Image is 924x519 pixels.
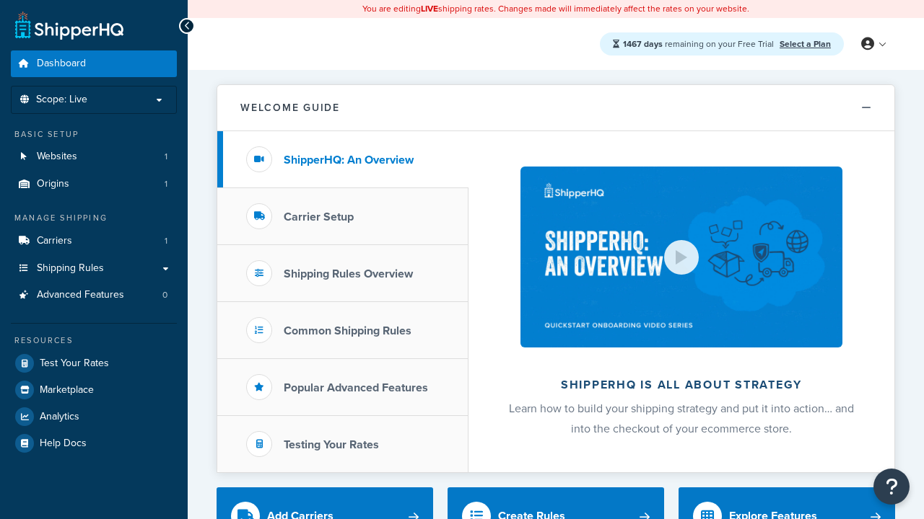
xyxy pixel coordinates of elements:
[623,37,663,50] strong: 1467 days
[162,289,167,301] span: 0
[11,282,177,309] a: Advanced Features0
[284,381,428,394] h3: Popular Advanced Features
[165,235,167,247] span: 1
[11,143,177,170] a: Websites1
[36,94,87,106] span: Scope: Live
[37,235,72,247] span: Carriers
[37,58,86,70] span: Dashboard
[623,37,776,50] span: remaining on your Free Trial
[284,324,411,337] h3: Common Shipping Rules
[421,2,438,15] b: LIVE
[165,151,167,163] span: 1
[37,289,124,301] span: Advanced Features
[284,438,379,451] h3: Testing Your Rates
[11,282,177,309] li: Advanced Features
[520,167,842,347] img: ShipperHQ is all about strategy
[11,212,177,224] div: Manage Shipping
[11,404,177,430] a: Analytics
[11,50,177,77] a: Dashboard
[11,228,177,254] li: Carriers
[165,178,167,190] span: 1
[40,358,109,370] span: Test Your Rates
[40,384,94,396] span: Marketplace
[11,350,177,376] a: Test Your Rates
[284,267,413,280] h3: Shipping Rules Overview
[11,228,177,254] a: Carriers1
[37,151,77,163] span: Websites
[11,377,177,403] a: Marketplace
[11,171,177,198] li: Origins
[11,128,177,141] div: Basic Setup
[217,85,894,131] button: Welcome Guide
[507,378,856,391] h2: ShipperHQ is all about strategy
[11,143,177,170] li: Websites
[11,334,177,347] div: Resources
[11,430,177,456] a: Help Docs
[780,37,831,50] a: Select a Plan
[284,210,354,223] h3: Carrier Setup
[11,255,177,282] a: Shipping Rules
[873,469,910,505] button: Open Resource Center
[509,400,854,437] span: Learn how to build your shipping strategy and put it into action… and into the checkout of your e...
[37,262,104,275] span: Shipping Rules
[284,154,414,167] h3: ShipperHQ: An Overview
[37,178,69,190] span: Origins
[40,438,87,450] span: Help Docs
[40,411,79,423] span: Analytics
[240,102,340,113] h2: Welcome Guide
[11,171,177,198] a: Origins1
